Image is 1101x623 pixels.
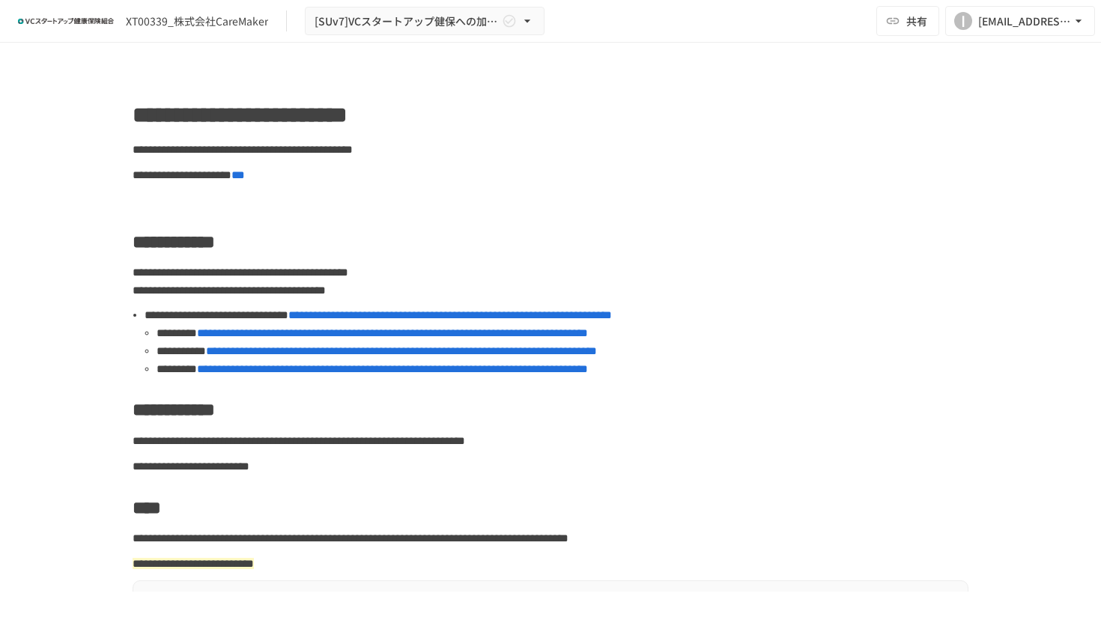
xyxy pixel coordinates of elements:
[978,12,1071,31] div: [EMAIL_ADDRESS][DOMAIN_NAME]
[126,13,268,29] div: XT00339_株式会社CareMaker
[954,12,972,30] div: I
[876,6,939,36] button: 共有
[315,12,499,31] span: [SUv7]VCスタートアップ健保への加入申請手続き
[906,13,927,29] span: 共有
[18,9,114,33] img: ZDfHsVrhrXUoWEWGWYf8C4Fv4dEjYTEDCNvmL73B7ox
[305,7,545,36] button: [SUv7]VCスタートアップ健保への加入申請手続き
[945,6,1095,36] button: I[EMAIL_ADDRESS][DOMAIN_NAME]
